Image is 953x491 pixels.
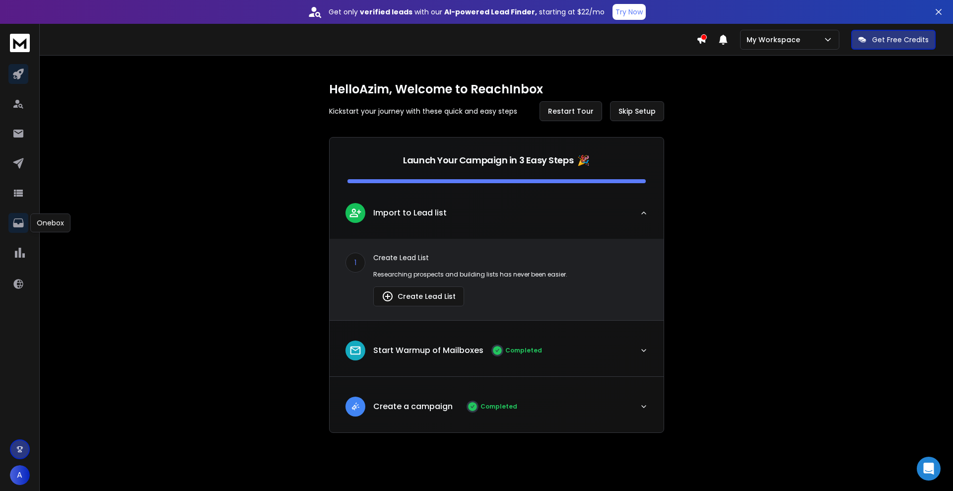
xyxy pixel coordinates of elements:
button: A [10,465,30,485]
p: Import to Lead list [373,207,447,219]
button: leadCreate a campaignCompleted [330,389,664,432]
p: Kickstart your journey with these quick and easy steps [329,106,517,116]
button: Create Lead List [373,286,464,306]
h1: Hello Azim , Welcome to ReachInbox [329,81,664,97]
button: leadStart Warmup of MailboxesCompleted [330,333,664,376]
p: My Workspace [747,35,804,45]
img: logo [10,34,30,52]
span: 🎉 [577,153,590,167]
p: Completed [480,403,517,411]
button: Get Free Credits [851,30,936,50]
p: Create a campaign [373,401,453,413]
button: Try Now [613,4,646,20]
p: Get only with our starting at $22/mo [329,7,605,17]
p: Create Lead List [373,253,648,263]
p: Get Free Credits [872,35,929,45]
p: Researching prospects and building lists has never been easier. [373,271,648,279]
strong: verified leads [360,7,412,17]
p: Start Warmup of Mailboxes [373,345,483,356]
p: Launch Your Campaign in 3 Easy Steps [403,153,573,167]
p: Try Now [615,7,643,17]
div: Open Intercom Messenger [917,457,941,481]
img: lead [349,207,362,219]
button: Skip Setup [610,101,664,121]
img: lead [382,290,394,302]
p: Completed [505,347,542,354]
div: Onebox [30,213,70,232]
img: lead [349,400,362,413]
button: leadImport to Lead list [330,195,664,239]
img: lead [349,344,362,357]
button: Restart Tour [540,101,602,121]
strong: AI-powered Lead Finder, [444,7,537,17]
div: 1 [345,253,365,273]
div: leadImport to Lead list [330,239,664,320]
span: Skip Setup [618,106,656,116]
